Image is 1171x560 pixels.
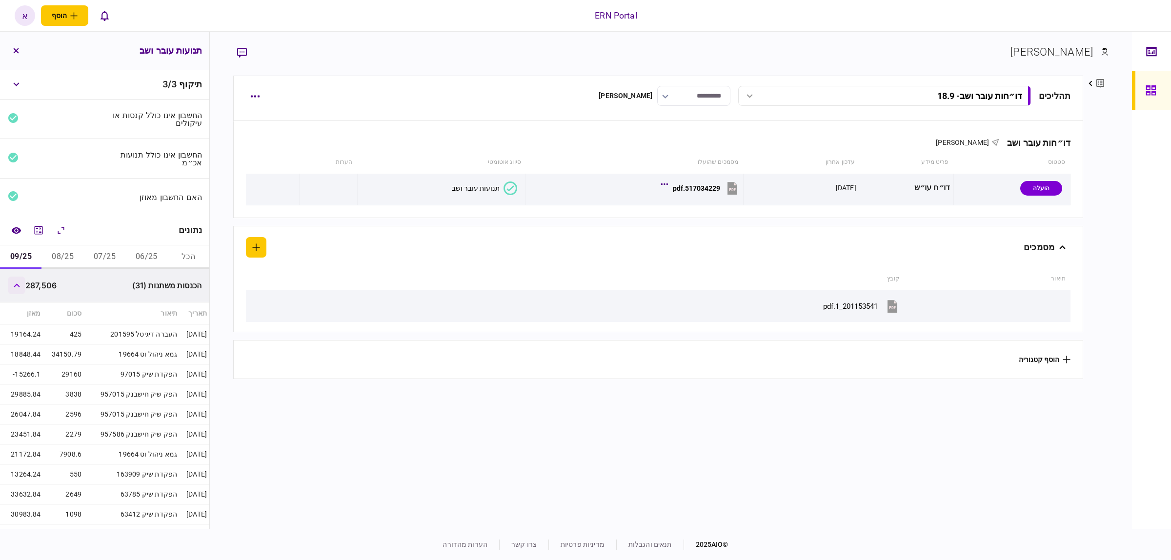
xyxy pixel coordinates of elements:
th: תיאור [905,268,1070,290]
td: העברה דיגיטל 201595 [84,324,180,344]
button: הכל [167,245,209,269]
div: © 2025 AIO [684,540,728,550]
span: 3 / 3 [162,79,177,89]
span: [PERSON_NAME] [936,139,989,146]
td: הפקדת שיק 163909 [84,464,180,484]
div: החשבון אינו כולל קנסות או עיקולים [109,111,202,127]
div: החשבון אינו כולל תנועות אכ״מ [109,151,202,166]
div: [PERSON_NAME] [1010,44,1093,60]
div: הועלה [1020,181,1062,196]
td: הפק שיק חישבנק 957015 [84,384,180,404]
button: 06/25 [125,245,167,269]
td: העברה דיגיטל 105069 [84,524,180,544]
td: [DATE] [180,424,209,444]
div: [DATE] [836,183,856,193]
td: [DATE] [180,444,209,464]
td: 1098 [43,504,84,524]
td: [DATE] [180,524,209,544]
button: פתח רשימת התראות [94,5,115,26]
td: [DATE] [180,464,209,484]
button: הרחב\כווץ הכל [52,221,70,239]
th: עדכון אחרון [743,151,860,174]
th: תיאור [84,302,180,324]
button: 517034229.pdf [663,177,740,199]
button: פתח תפריט להוספת לקוח [41,5,88,26]
td: גמא ניהול וס 19664 [84,444,180,464]
td: [DATE] [180,364,209,384]
td: 550 [43,464,84,484]
button: א [15,5,35,26]
td: 425 [43,324,84,344]
td: הפק שיק חישבנק 957015 [84,404,180,424]
td: [DATE] [180,344,209,364]
td: 34150.79 [43,344,84,364]
h3: תנועות עובר ושב [140,46,202,55]
div: האם החשבון מאוזן [109,193,202,201]
button: 08/25 [42,245,84,269]
td: 200 [43,524,84,544]
div: תנועות עובר ושב [452,184,500,192]
a: תנאים והגבלות [628,540,672,548]
span: הכנסות משתנות (31) [132,280,202,291]
td: גמא ניהול וס 19664 [84,344,180,364]
td: [DATE] [180,324,209,344]
div: דו״חות עובר ושב [999,138,1070,148]
button: 201153541_1.pdf [823,295,900,317]
a: מדיניות פרטיות [561,540,605,548]
td: 2279 [43,424,84,444]
td: 3838 [43,384,84,404]
th: סטטוס [954,151,1070,174]
a: צרו קשר [511,540,537,548]
th: קובץ [313,268,905,290]
td: הפקדת שיק 97015 [84,364,180,384]
div: 201153541_1.pdf [823,302,878,311]
td: 29160 [43,364,84,384]
span: 287,506 [25,280,57,291]
a: הערות מהדורה [443,540,487,548]
a: השוואה למסמך [7,221,25,239]
div: מסמכים [1024,237,1054,258]
div: דו״חות עובר ושב - 18.9 [937,91,1022,101]
button: דו״חות עובר ושב- 18.9 [738,86,1031,106]
td: [DATE] [180,404,209,424]
th: הערות [300,151,358,174]
button: הוסף קטגוריה [1019,356,1070,363]
div: תהליכים [1039,89,1070,102]
th: מסמכים שהועלו [526,151,743,174]
td: הפק שיק חישבנק 957586 [84,424,180,444]
td: [DATE] [180,384,209,404]
td: [DATE] [180,504,209,524]
th: תאריך [180,302,209,324]
div: 517034229.pdf [673,184,720,192]
div: נתונים [179,225,202,235]
th: סיווג אוטומטי [357,151,525,174]
td: הפקדת שיק 63412 [84,504,180,524]
div: דו״ח עו״ש [864,177,950,199]
button: 07/25 [84,245,126,269]
th: פריט מידע [860,151,953,174]
span: תיקוף [179,79,202,89]
td: 2596 [43,404,84,424]
td: 2649 [43,484,84,504]
div: [PERSON_NAME] [599,91,652,101]
div: ERN Portal [595,9,637,22]
button: תנועות עובר ושב [452,181,517,195]
td: 7908.6 [43,444,84,464]
th: סכום [43,302,84,324]
td: [DATE] [180,484,209,504]
button: מחשבון [30,221,47,239]
td: הפקדת שיק 63785 [84,484,180,504]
